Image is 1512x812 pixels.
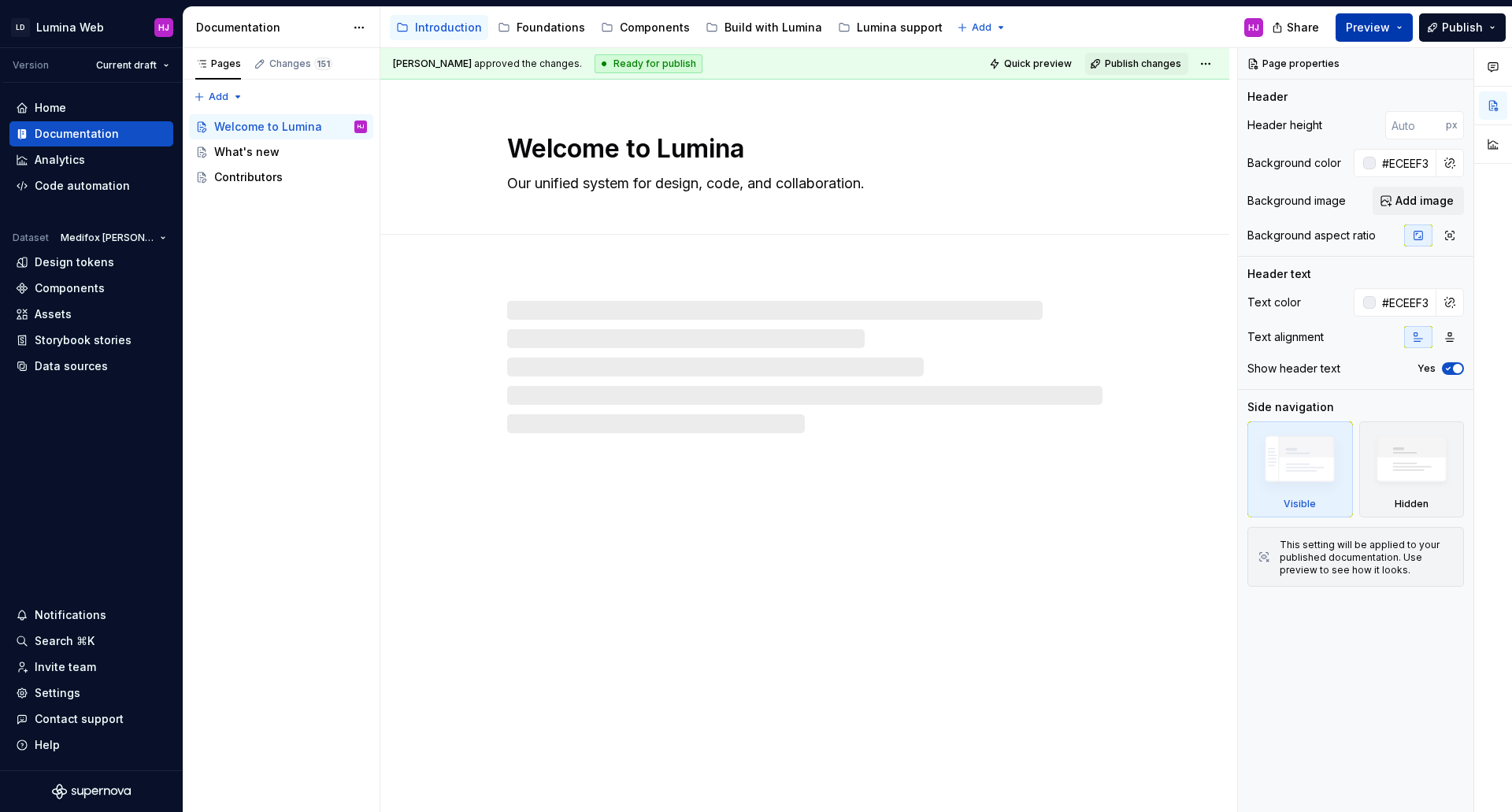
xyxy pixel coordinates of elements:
[9,680,173,706] a: Settings
[1376,288,1436,317] input: Auto
[390,15,488,40] a: Introduction
[1247,155,1341,171] div: Background color
[595,15,696,40] a: Components
[35,607,106,623] div: Notifications
[52,784,131,799] svg: Supernova Logo
[972,21,991,34] span: Add
[952,17,1011,39] button: Add
[196,20,345,35] div: Documentation
[61,232,154,244] span: Medifox [PERSON_NAME]
[13,232,49,244] div: Dataset
[9,654,173,680] a: Invite team
[1247,329,1324,345] div: Text alignment
[1085,53,1188,75] button: Publish changes
[1247,228,1376,243] div: Background aspect ratio
[36,20,104,35] div: Lumina Web
[1248,21,1259,34] div: HJ
[35,659,96,675] div: Invite team
[1247,361,1340,376] div: Show header text
[9,147,173,172] a: Analytics
[504,171,1099,196] textarea: Our unified system for design, code, and collaboration.
[1247,295,1301,310] div: Text color
[1247,193,1346,209] div: Background image
[491,15,591,40] a: Foundations
[9,628,173,654] button: Search ⌘K
[1264,13,1329,42] button: Share
[857,20,943,35] div: Lumina support
[209,91,228,103] span: Add
[1417,362,1436,375] label: Yes
[9,706,173,732] button: Contact support
[35,685,80,701] div: Settings
[35,633,94,649] div: Search ⌘K
[1419,13,1506,42] button: Publish
[214,169,283,185] div: Contributors
[1385,111,1446,139] input: Auto
[35,280,105,296] div: Components
[9,121,173,146] a: Documentation
[1376,149,1436,177] input: Auto
[96,59,157,72] span: Current draft
[189,165,373,190] a: Contributors
[1247,89,1288,105] div: Header
[393,57,472,69] span: [PERSON_NAME]
[189,139,373,165] a: What's new
[504,130,1099,168] textarea: Welcome to Lumina
[35,126,119,142] div: Documentation
[214,144,280,160] div: What's new
[1247,399,1334,415] div: Side navigation
[3,10,180,44] button: LDLumina WebHJ
[89,54,176,76] button: Current draft
[9,95,173,121] a: Home
[699,15,828,40] a: Build with Lumina
[35,332,132,348] div: Storybook stories
[35,100,66,116] div: Home
[1446,119,1458,132] p: px
[9,173,173,198] a: Code automation
[35,306,72,322] div: Assets
[13,59,49,72] div: Version
[1004,57,1072,70] span: Quick preview
[35,737,60,753] div: Help
[35,178,130,194] div: Code automation
[9,354,173,379] a: Data sources
[595,54,702,73] div: Ready for publish
[189,114,373,139] a: Welcome to LuminaHJ
[214,119,322,135] div: Welcome to Lumina
[1284,498,1316,510] div: Visible
[832,15,949,40] a: Lumina support
[35,358,108,374] div: Data sources
[9,603,173,628] button: Notifications
[517,20,585,35] div: Foundations
[9,328,173,353] a: Storybook stories
[189,114,373,190] div: Page tree
[35,711,124,727] div: Contact support
[9,732,173,758] button: Help
[1395,498,1429,510] div: Hidden
[620,20,690,35] div: Components
[1395,193,1454,209] span: Add image
[54,227,173,249] button: Medifox [PERSON_NAME]
[269,57,332,70] div: Changes
[195,57,241,70] div: Pages
[415,20,482,35] div: Introduction
[1247,421,1353,517] div: Visible
[1373,187,1464,215] button: Add image
[11,18,30,37] div: LD
[35,254,114,270] div: Design tokens
[1280,539,1454,577] div: This setting will be applied to your published documentation. Use preview to see how it looks.
[1105,57,1181,70] span: Publish changes
[9,276,173,301] a: Components
[1336,13,1413,42] button: Preview
[1346,20,1390,35] span: Preview
[1359,421,1465,517] div: Hidden
[9,250,173,275] a: Design tokens
[724,20,822,35] div: Build with Lumina
[1442,20,1483,35] span: Publish
[314,57,332,70] span: 151
[35,152,85,168] div: Analytics
[358,119,364,135] div: HJ
[1287,20,1319,35] span: Share
[1247,266,1311,282] div: Header text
